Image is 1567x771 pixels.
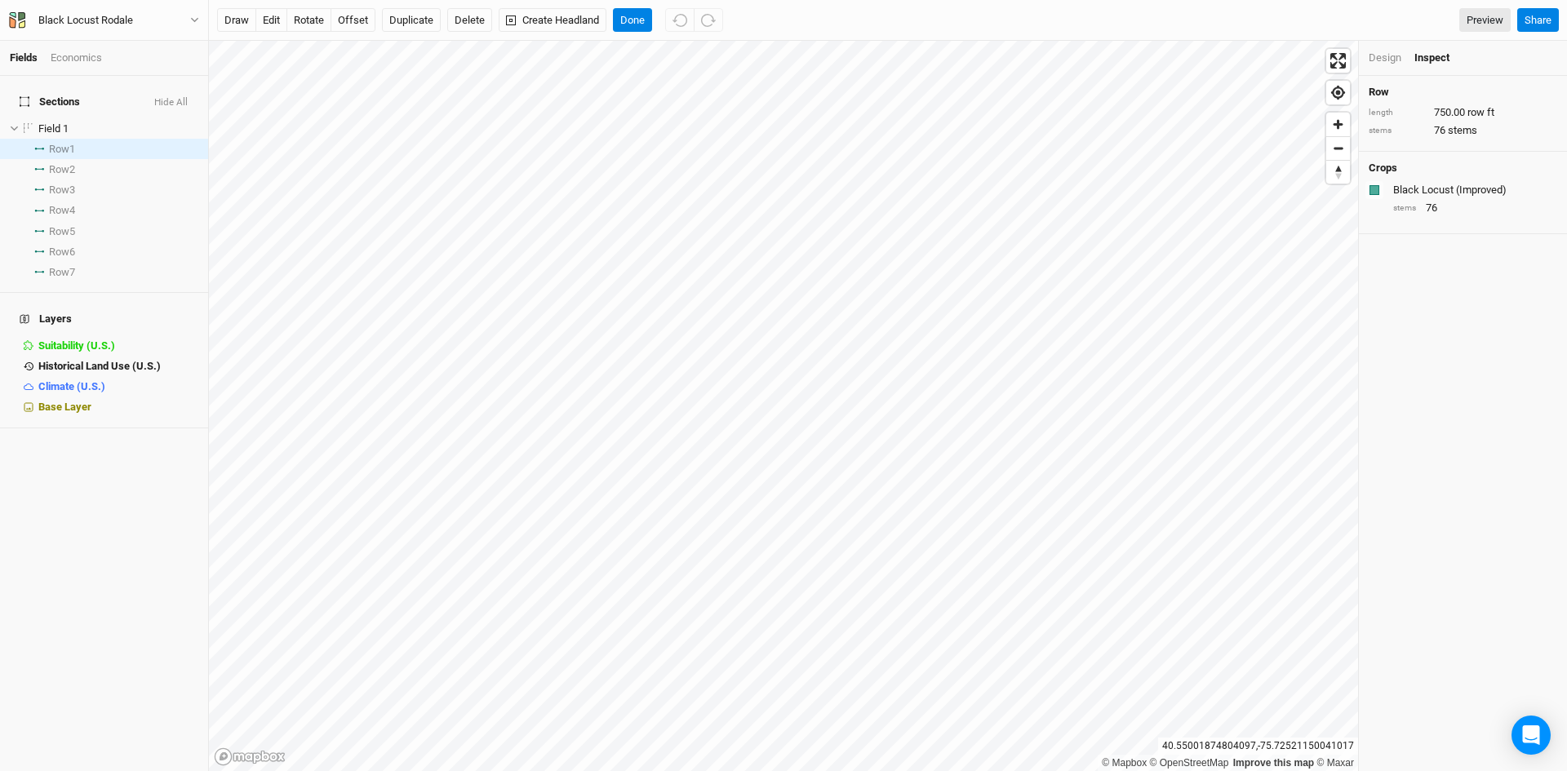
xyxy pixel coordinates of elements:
[1414,51,1472,65] div: Inspect
[49,163,75,176] span: Row 2
[1369,107,1426,119] div: length
[38,360,198,373] div: Historical Land Use (U.S.)
[1326,81,1350,104] button: Find my location
[1393,202,1418,215] div: stems
[1326,113,1350,136] button: Zoom in
[1326,137,1350,160] span: Zoom out
[1369,105,1557,120] div: 750.00
[1517,8,1559,33] button: Share
[255,8,287,33] button: edit
[1369,51,1401,65] div: Design
[214,747,286,766] a: Mapbox logo
[1158,738,1358,755] div: 40.55001874804097 , -75.72521150041017
[694,8,723,33] button: Redo (^Z)
[38,122,69,135] span: Field 1
[38,401,198,414] div: Base Layer
[1369,162,1397,175] h4: Crops
[38,339,115,352] span: Suitability (U.S.)
[8,11,200,29] button: Black Locust Rodale
[209,41,1358,771] canvas: Map
[49,184,75,197] span: Row 3
[1393,201,1557,215] div: 76
[382,8,441,33] button: Duplicate
[286,8,331,33] button: rotate
[49,266,75,279] span: Row 7
[665,8,695,33] button: Undo (^z)
[51,51,102,65] div: Economics
[1467,105,1494,120] span: row ft
[613,8,652,33] button: Done
[38,12,133,29] div: Black Locust Rodale
[10,51,38,64] a: Fields
[499,8,606,33] button: Create Headland
[38,380,198,393] div: Climate (U.S.)
[10,303,198,335] h4: Layers
[38,380,105,392] span: Climate (U.S.)
[1326,49,1350,73] button: Enter fullscreen
[1316,757,1354,769] a: Maxar
[217,8,256,33] button: draw
[1448,123,1477,138] span: stems
[1102,757,1147,769] a: Mapbox
[1326,160,1350,184] button: Reset bearing to north
[1369,125,1426,137] div: stems
[331,8,375,33] button: offset
[447,8,492,33] button: Delete
[1326,161,1350,184] span: Reset bearing to north
[1512,716,1551,755] div: Open Intercom Messenger
[1369,123,1557,138] div: 76
[49,143,75,156] span: Row 1
[38,360,161,372] span: Historical Land Use (U.S.)
[38,339,198,352] div: Suitability (U.S.)
[20,95,80,109] span: Sections
[1393,183,1554,197] div: Black Locust (Improved)
[153,97,189,109] button: Hide All
[1326,136,1350,160] button: Zoom out
[49,246,75,259] span: Row 6
[1369,86,1557,99] h4: Row
[38,122,198,135] div: Field 1
[1150,757,1229,769] a: OpenStreetMap
[38,401,91,413] span: Base Layer
[1459,8,1511,33] a: Preview
[49,204,75,217] span: Row 4
[1233,757,1314,769] a: Improve this map
[49,225,75,238] span: Row 5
